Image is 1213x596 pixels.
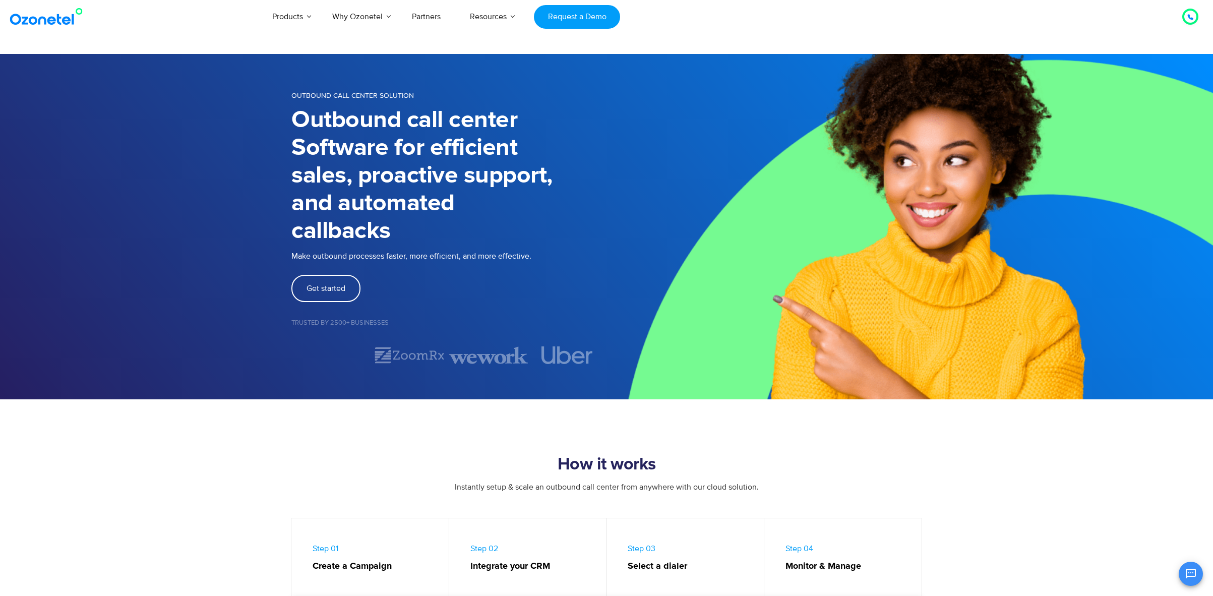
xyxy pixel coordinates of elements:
[528,346,606,364] div: 4 of 7
[291,349,370,362] div: 1 of 7
[470,560,596,573] strong: Integrate your CRM
[541,346,593,364] img: uber
[291,91,414,100] span: OUTBOUND CALL CENTER SOLUTION
[628,544,754,573] span: Step 03
[291,320,606,326] h5: Trusted by 2500+ Businesses
[628,560,754,573] strong: Select a dialer
[534,5,620,29] a: Request a Demo
[313,560,439,573] strong: Create a Campaign
[1179,562,1203,586] button: Open chat
[449,346,528,364] img: wework
[449,346,528,364] div: 3 of 7
[307,284,345,292] span: Get started
[313,544,439,573] span: Step 01
[291,250,606,262] p: Make outbound processes faster, more efficient, and more effective.
[370,346,449,364] div: 2 of 7
[374,346,446,364] img: zoomrx
[785,544,912,573] span: Step 04
[785,560,912,573] strong: Monitor & Manage
[455,482,759,492] span: Instantly setup & scale an outbound call center from anywhere with our cloud solution.
[291,346,606,364] div: Image Carousel
[470,544,596,573] span: Step 02
[291,455,922,475] h2: How it works
[291,106,606,245] h1: Outbound call center Software for efficient sales, proactive support, and automated callbacks
[291,275,360,302] a: Get started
